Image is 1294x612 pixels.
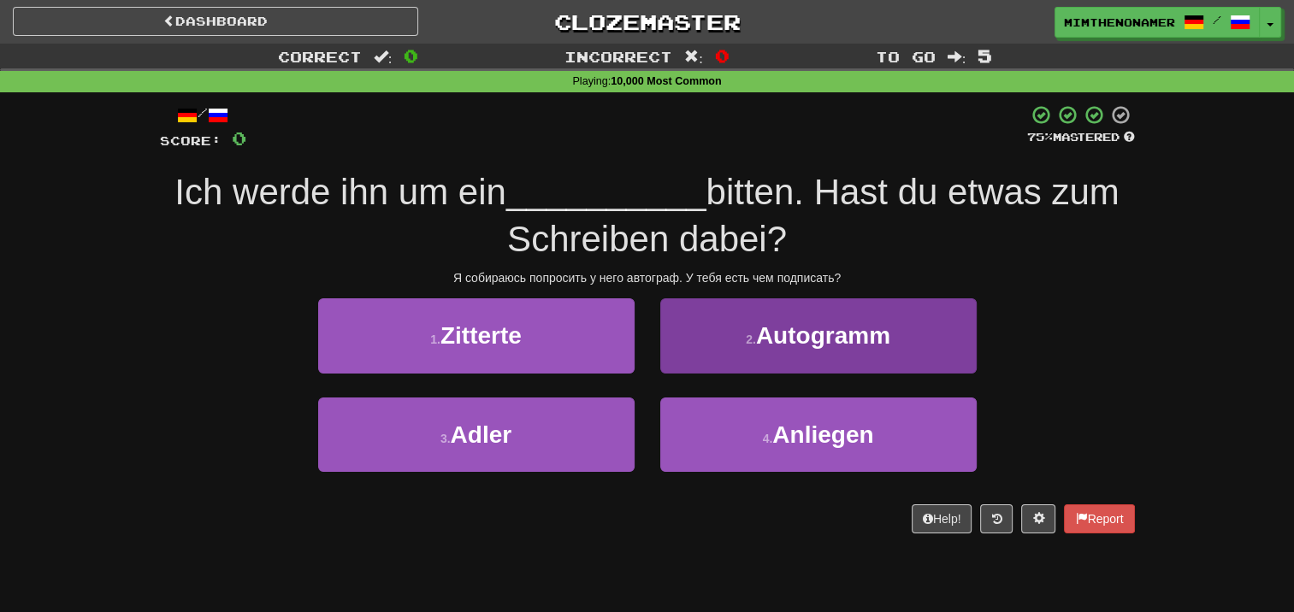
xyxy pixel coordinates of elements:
[912,504,972,533] button: Help!
[278,48,362,65] span: Correct
[174,172,506,212] span: Ich werde ihn um ein
[507,172,1120,259] span: bitten. Hast du etwas zum Schreiben dabei?
[374,50,393,64] span: :
[660,397,977,472] button: 4.Anliegen
[756,322,890,349] span: Autogramm
[611,75,721,87] strong: 10,000 Most Common
[440,322,522,349] span: Zitterte
[715,45,730,66] span: 0
[1055,7,1260,38] a: MIMtheNonamer /
[660,298,977,373] button: 2.Autogramm
[318,397,635,472] button: 3.Adler
[746,332,756,346] small: 2 .
[506,172,706,212] span: __________
[772,421,873,448] span: Anliegen
[451,421,512,448] span: Adler
[13,7,418,36] a: Dashboard
[1064,15,1175,30] span: MIMtheNonamer
[980,504,1013,533] button: Round history (alt+y)
[404,45,418,66] span: 0
[763,432,773,445] small: 4 .
[160,133,222,148] span: Score:
[1213,14,1221,26] span: /
[978,45,992,66] span: 5
[1027,130,1135,145] div: Mastered
[430,332,440,346] small: 1 .
[684,50,703,64] span: :
[232,127,246,149] span: 0
[160,269,1135,286] div: Я собираюсь попросить у него автограф. У тебя есть чем подписать?
[564,48,672,65] span: Incorrect
[948,50,966,64] span: :
[876,48,936,65] span: To go
[440,432,451,445] small: 3 .
[160,104,246,126] div: /
[1064,504,1134,533] button: Report
[444,7,849,37] a: Clozemaster
[1027,130,1053,144] span: 75 %
[318,298,635,373] button: 1.Zitterte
